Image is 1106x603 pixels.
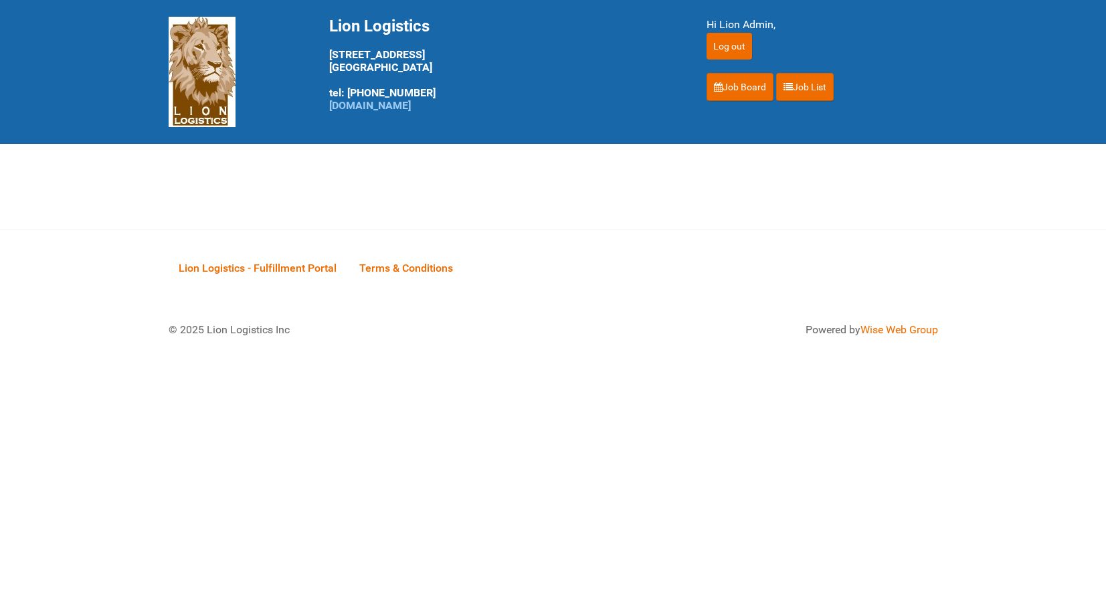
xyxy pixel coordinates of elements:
a: Job List [776,73,834,101]
a: [DOMAIN_NAME] [329,99,411,112]
a: Lion Logistics [169,65,236,78]
a: Terms & Conditions [349,247,463,288]
a: Job Board [707,73,773,101]
div: Powered by [570,322,938,338]
div: Hi Lion Admin, [707,17,938,33]
span: Lion Logistics [329,17,430,35]
img: Lion Logistics [169,17,236,127]
a: Lion Logistics - Fulfillment Portal [169,247,347,288]
span: Terms & Conditions [359,262,453,274]
input: Log out [707,33,752,60]
a: Wise Web Group [860,323,938,336]
span: Lion Logistics - Fulfillment Portal [179,262,337,274]
div: © 2025 Lion Logistics Inc [159,312,547,348]
div: [STREET_ADDRESS] [GEOGRAPHIC_DATA] tel: [PHONE_NUMBER] [329,17,673,112]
